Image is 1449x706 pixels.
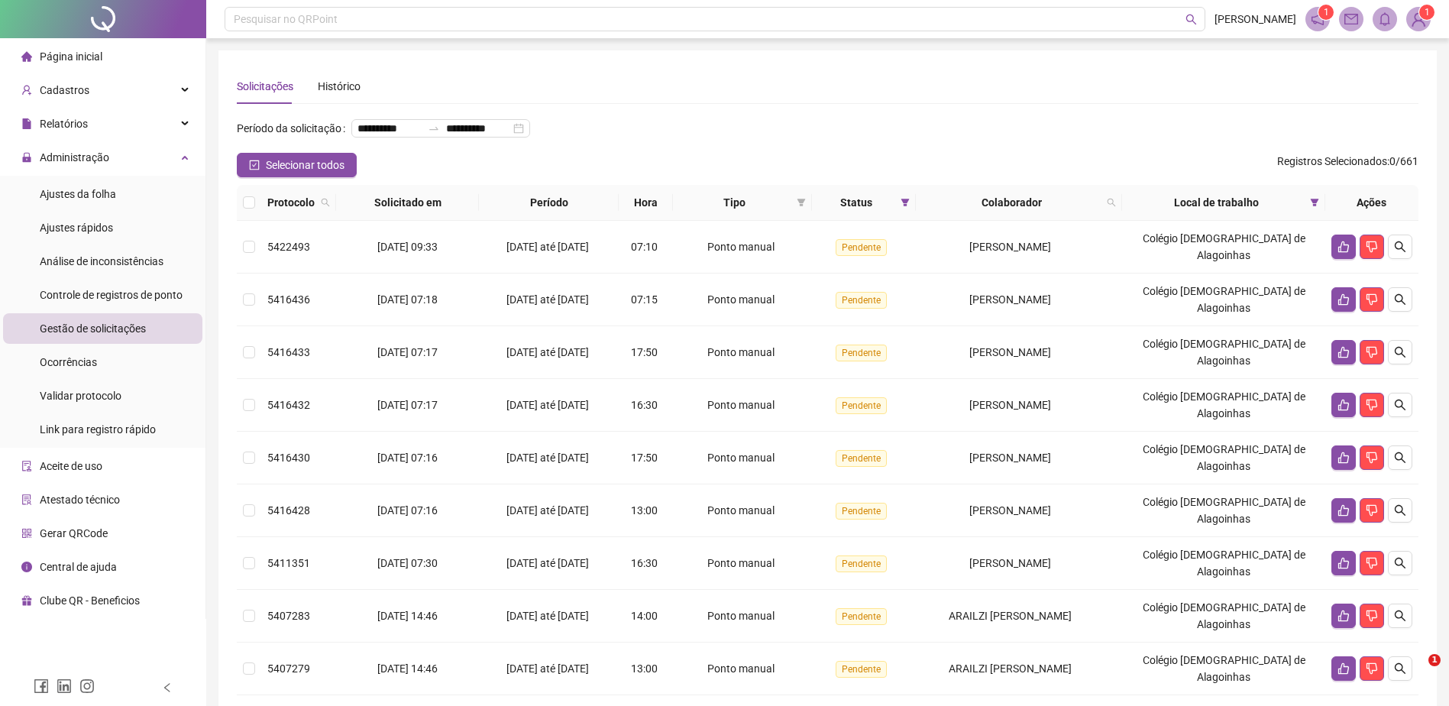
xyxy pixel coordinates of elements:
[428,122,440,134] span: to
[707,346,775,358] span: Ponto manual
[506,241,589,253] span: [DATE] até [DATE]
[836,555,887,572] span: Pendente
[506,399,589,411] span: [DATE] até [DATE]
[707,557,775,569] span: Ponto manual
[1337,346,1350,358] span: like
[969,241,1051,253] span: [PERSON_NAME]
[40,50,102,63] span: Página inicial
[162,682,173,693] span: left
[21,85,32,96] span: user-add
[21,152,32,163] span: lock
[836,239,887,256] span: Pendente
[318,78,361,95] div: Histórico
[969,293,1051,306] span: [PERSON_NAME]
[34,678,49,694] span: facebook
[506,346,589,358] span: [DATE] até [DATE]
[1128,194,1304,211] span: Local de trabalho
[377,452,438,464] span: [DATE] 07:16
[40,188,116,200] span: Ajustes da folha
[57,678,72,694] span: linkedin
[1366,399,1378,411] span: dislike
[1122,590,1325,643] td: Colégio [DEMOGRAPHIC_DATA] de Alagoinhas
[377,346,438,358] span: [DATE] 07:17
[267,399,310,411] span: 5416432
[1425,7,1430,18] span: 1
[40,390,121,402] span: Validar protocolo
[836,450,887,467] span: Pendente
[266,157,344,173] span: Selecionar todos
[1122,484,1325,537] td: Colégio [DEMOGRAPHIC_DATA] de Alagoinhas
[901,198,910,207] span: filter
[1337,557,1350,569] span: like
[1394,610,1406,622] span: search
[321,198,330,207] span: search
[631,504,658,517] span: 13:00
[1394,241,1406,253] span: search
[836,503,887,520] span: Pendente
[40,423,156,436] span: Link para registro rápido
[922,194,1101,211] span: Colaborador
[1394,452,1406,464] span: search
[40,322,146,335] span: Gestão de solicitações
[1122,274,1325,326] td: Colégio [DEMOGRAPHIC_DATA] de Alagoinhas
[21,595,32,606] span: gift
[1394,662,1406,675] span: search
[1122,537,1325,590] td: Colégio [DEMOGRAPHIC_DATA] de Alagoinhas
[836,292,887,309] span: Pendente
[40,527,108,539] span: Gerar QRCode
[1337,293,1350,306] span: like
[377,293,438,306] span: [DATE] 07:18
[40,118,88,130] span: Relatórios
[1394,557,1406,569] span: search
[949,662,1072,675] span: ARAILZI [PERSON_NAME]
[631,610,658,622] span: 14:00
[1366,293,1378,306] span: dislike
[1310,198,1319,207] span: filter
[1397,654,1434,691] iframe: Intercom live chat
[1366,452,1378,464] span: dislike
[707,293,775,306] span: Ponto manual
[40,151,109,164] span: Administração
[21,51,32,62] span: home
[1215,11,1296,28] span: [PERSON_NAME]
[506,504,589,517] span: [DATE] até [DATE]
[1318,5,1334,20] sup: 1
[1337,504,1350,517] span: like
[836,661,887,678] span: Pendente
[1107,198,1116,207] span: search
[794,191,809,214] span: filter
[1337,662,1350,675] span: like
[1104,191,1119,214] span: search
[506,557,589,569] span: [DATE] até [DATE]
[619,185,672,221] th: Hora
[267,610,310,622] span: 5407283
[1277,155,1387,167] span: Registros Selecionados
[267,557,310,569] span: 5411351
[21,562,32,572] span: info-circle
[79,678,95,694] span: instagram
[318,191,333,214] span: search
[1344,12,1358,26] span: mail
[267,293,310,306] span: 5416436
[707,399,775,411] span: Ponto manual
[1407,8,1430,31] img: 75474
[631,293,658,306] span: 07:15
[836,397,887,414] span: Pendente
[797,198,806,207] span: filter
[1394,504,1406,517] span: search
[969,399,1051,411] span: [PERSON_NAME]
[40,460,102,472] span: Aceite de uso
[969,452,1051,464] span: [PERSON_NAME]
[631,557,658,569] span: 16:30
[40,356,97,368] span: Ocorrências
[506,293,589,306] span: [DATE] até [DATE]
[1185,14,1197,25] span: search
[377,662,438,675] span: [DATE] 14:46
[40,84,89,96] span: Cadastros
[40,594,140,607] span: Clube QR - Beneficios
[679,194,791,211] span: Tipo
[479,185,619,221] th: Período
[1122,432,1325,484] td: Colégio [DEMOGRAPHIC_DATA] de Alagoinhas
[377,241,438,253] span: [DATE] 09:33
[969,504,1051,517] span: [PERSON_NAME]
